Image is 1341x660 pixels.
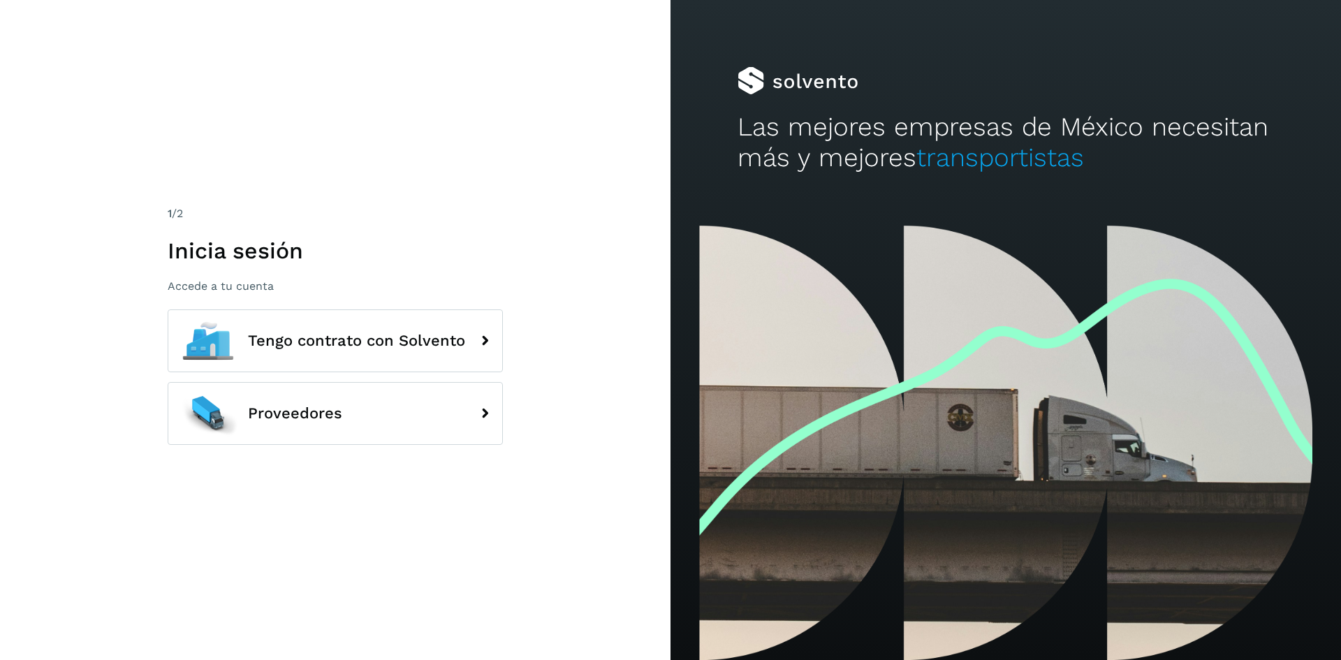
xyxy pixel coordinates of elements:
[168,237,503,264] h1: Inicia sesión
[248,332,465,349] span: Tengo contrato con Solvento
[168,309,503,372] button: Tengo contrato con Solvento
[168,207,172,220] span: 1
[738,112,1274,174] h2: Las mejores empresas de México necesitan más y mejores
[916,142,1084,173] span: transportistas
[168,205,503,222] div: /2
[168,279,503,293] p: Accede a tu cuenta
[168,382,503,445] button: Proveedores
[248,405,342,422] span: Proveedores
